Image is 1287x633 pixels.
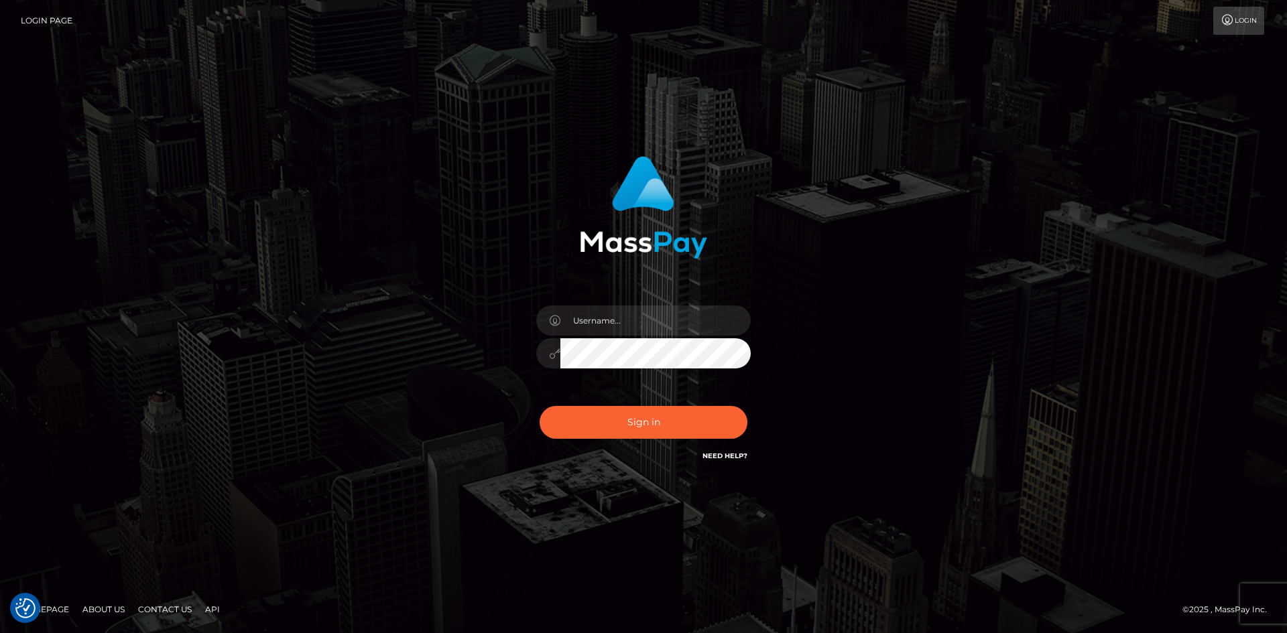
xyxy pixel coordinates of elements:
[133,599,197,620] a: Contact Us
[540,406,747,439] button: Sign in
[15,599,74,620] a: Homepage
[77,599,130,620] a: About Us
[200,599,225,620] a: API
[21,7,72,35] a: Login Page
[1182,602,1277,617] div: © 2025 , MassPay Inc.
[15,598,36,618] img: Revisit consent button
[560,305,751,336] input: Username...
[580,156,707,259] img: MassPay Login
[1213,7,1264,35] a: Login
[15,598,36,618] button: Consent Preferences
[702,451,747,460] a: Need Help?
